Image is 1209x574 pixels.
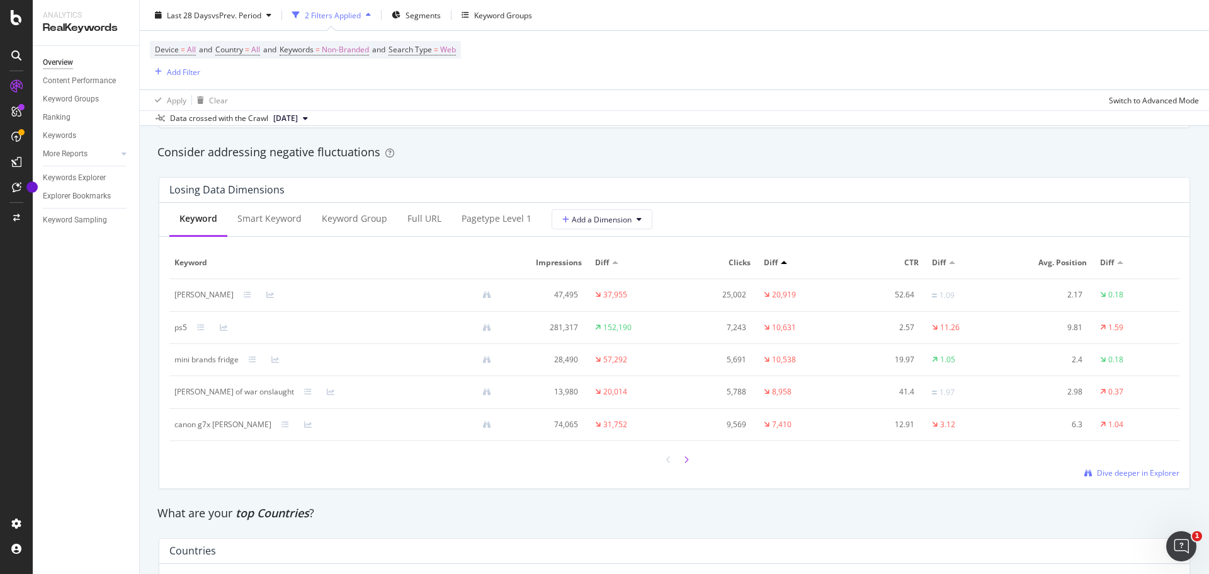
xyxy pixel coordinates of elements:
[169,183,285,196] div: Losing Data Dimensions
[372,44,385,55] span: and
[43,74,116,88] div: Content Performance
[43,147,88,161] div: More Reports
[679,354,746,365] div: 5,691
[167,95,186,105] div: Apply
[43,171,130,185] a: Keywords Explorer
[315,44,320,55] span: =
[155,44,179,55] span: Device
[174,386,294,398] div: dawn of war onslaught
[1016,289,1083,301] div: 2.17
[43,190,111,203] div: Explorer Bookmarks
[215,44,243,55] span: Country
[263,44,276,55] span: and
[181,44,185,55] span: =
[407,212,441,225] div: Full URL
[679,289,746,301] div: 25,002
[679,322,746,333] div: 7,243
[273,113,298,124] span: 2025 Sep. 29th
[772,289,796,301] div: 20,919
[1084,468,1179,478] a: Dive deeper in Explorer
[1016,257,1087,268] span: Avg. Position
[1108,322,1123,333] div: 1.59
[1108,419,1123,430] div: 1.04
[179,212,217,225] div: Keyword
[1016,322,1083,333] div: 9.81
[212,9,261,20] span: vs Prev. Period
[940,419,955,430] div: 3.12
[1166,531,1196,561] iframe: Intercom live chat
[268,111,313,126] button: [DATE]
[511,386,578,398] div: 13,980
[43,93,99,106] div: Keyword Groups
[848,419,914,430] div: 12.91
[43,214,130,227] a: Keyword Sampling
[511,289,578,301] div: 47,495
[280,44,314,55] span: Keywords
[1097,468,1179,478] span: Dive deeper in Explorer
[43,171,106,185] div: Keywords Explorer
[1016,354,1083,365] div: 2.4
[679,257,751,268] span: Clicks
[511,419,578,430] div: 74,065
[43,129,130,142] a: Keywords
[939,387,955,398] div: 1.97
[199,44,212,55] span: and
[43,74,130,88] a: Content Performance
[932,391,937,394] img: Equal
[150,5,276,25] button: Last 28 DaysvsPrev. Period
[939,290,955,301] div: 1.09
[174,419,271,430] div: canon g7x mark iii
[187,41,196,59] span: All
[457,5,537,25] button: Keyword Groups
[43,93,130,106] a: Keyword Groups
[167,66,200,77] div: Add Filter
[603,419,627,430] div: 31,752
[679,386,746,398] div: 5,788
[603,386,627,398] div: 20,014
[169,544,216,557] div: Countries
[167,9,212,20] span: Last 28 Days
[1192,531,1202,541] span: 1
[772,386,792,398] div: 8,958
[387,5,446,25] button: Segments
[245,44,249,55] span: =
[174,354,239,365] div: mini brands fridge
[43,190,130,203] a: Explorer Bookmarks
[848,322,914,333] div: 2.57
[932,257,946,268] span: Diff
[1016,386,1083,398] div: 2.98
[434,44,438,55] span: =
[440,41,456,59] span: Web
[772,354,796,365] div: 10,538
[940,354,955,365] div: 1.05
[932,294,937,297] img: Equal
[1104,90,1199,110] button: Switch to Advanced Mode
[595,257,609,268] span: Diff
[552,209,652,229] button: Add a Dimension
[43,56,130,69] a: Overview
[848,386,914,398] div: 41.4
[322,212,387,225] div: Keyword Group
[209,95,228,105] div: Clear
[1108,386,1123,398] div: 0.37
[43,214,107,227] div: Keyword Sampling
[1109,95,1199,105] div: Switch to Advanced Mode
[764,257,778,268] span: Diff
[26,181,38,193] div: Tooltip anchor
[848,354,914,365] div: 19.97
[603,289,627,301] div: 37,955
[192,90,228,110] button: Clear
[772,419,792,430] div: 7,410
[1108,289,1123,301] div: 0.18
[848,257,919,268] span: CTR
[43,147,118,161] a: More Reports
[174,322,187,333] div: ps5
[237,212,302,225] div: Smart Keyword
[1016,419,1083,430] div: 6.3
[511,322,578,333] div: 281,317
[305,9,361,20] div: 2 Filters Applied
[848,289,914,301] div: 52.64
[157,144,1191,161] div: Consider addressing negative fluctuations
[1108,354,1123,365] div: 0.18
[236,505,309,520] span: top Countries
